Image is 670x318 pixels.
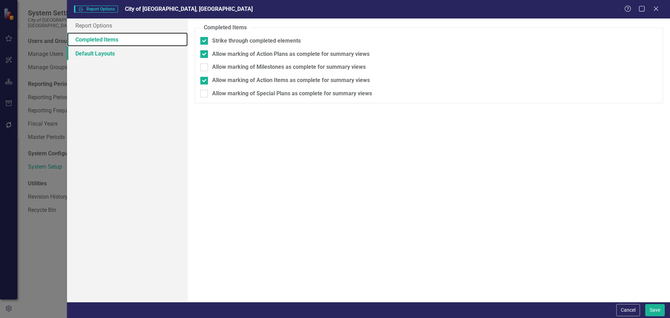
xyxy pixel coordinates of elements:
span: City of [GEOGRAPHIC_DATA], [GEOGRAPHIC_DATA] [125,6,253,12]
div: Allow marking of Action Items as complete for summary views [212,76,370,84]
button: Cancel [616,304,640,316]
button: Save [645,304,665,316]
legend: Completed Items [200,24,250,32]
div: Allow marking of Milestones as complete for summary views [212,63,366,71]
span: Report Options [74,6,118,13]
a: Report Options [67,19,188,32]
a: Completed Items [67,32,188,46]
a: Default Layouts [67,46,188,60]
div: Strike through completed elements [212,37,301,45]
div: Allow marking of Action Plans as complete for summary views [212,50,370,58]
div: Allow marking of Special Plans as complete for summary views [212,90,372,98]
